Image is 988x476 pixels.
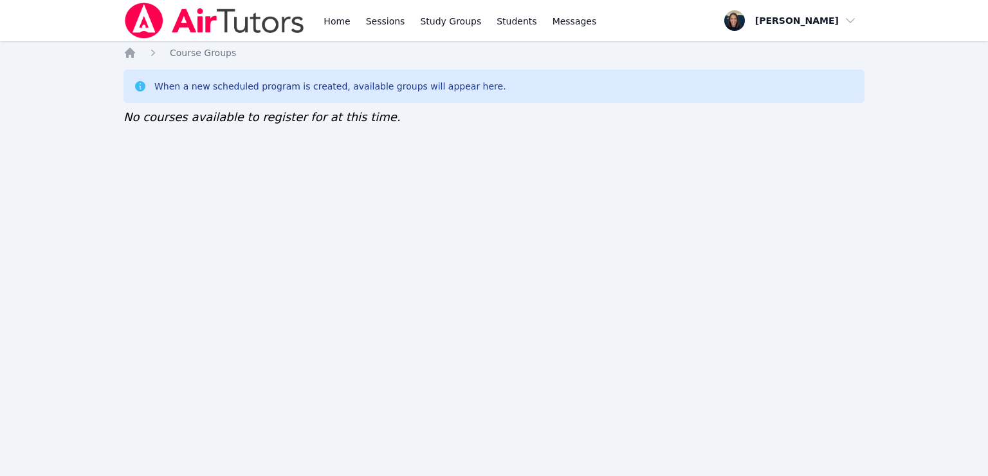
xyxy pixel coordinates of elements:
span: Messages [553,15,597,28]
nav: Breadcrumb [123,46,864,59]
span: Course Groups [170,48,236,58]
img: Air Tutors [123,3,306,39]
span: No courses available to register for at this time. [123,110,401,124]
a: Course Groups [170,46,236,59]
div: When a new scheduled program is created, available groups will appear here. [154,80,506,93]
